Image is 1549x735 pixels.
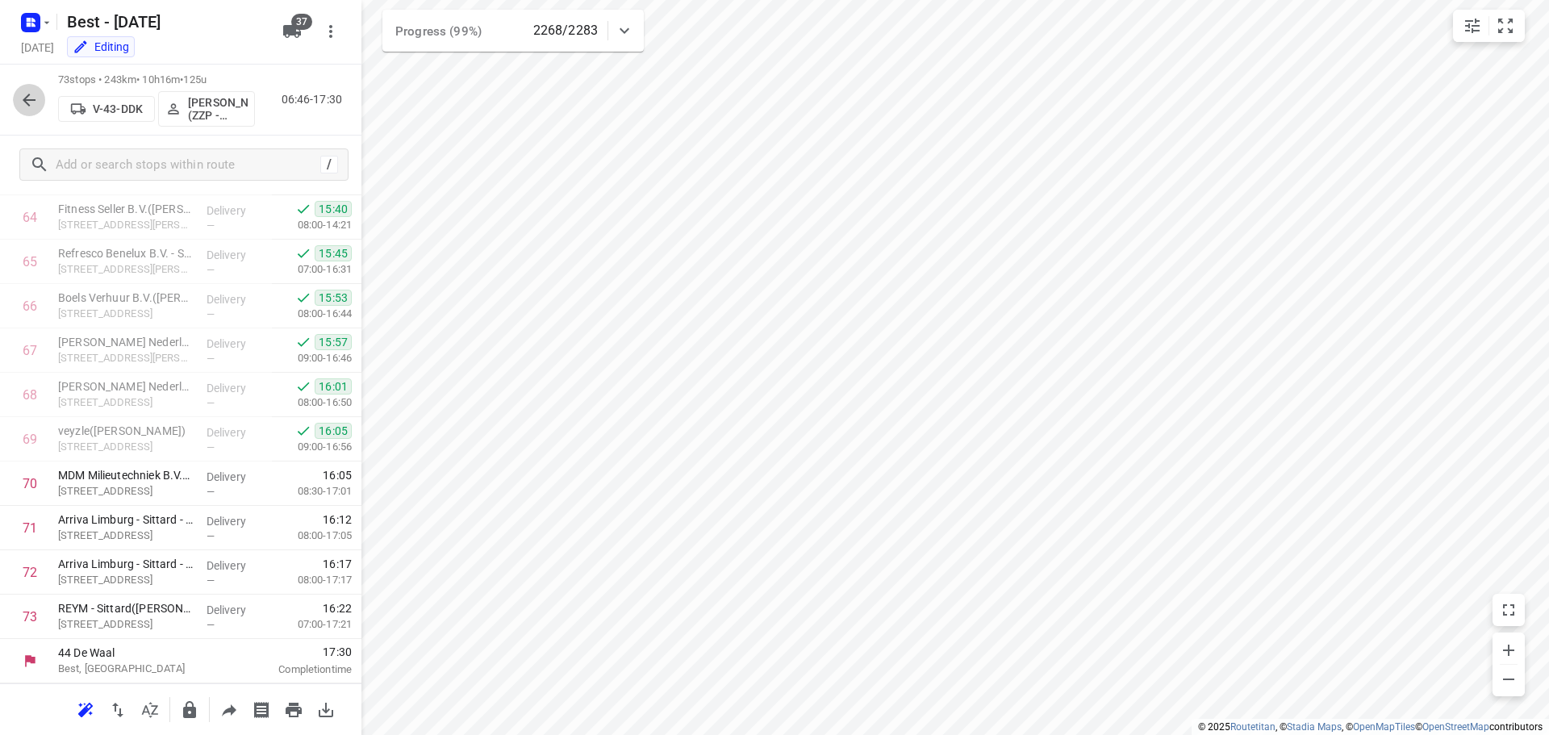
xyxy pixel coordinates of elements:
[272,528,352,544] p: 08:00-17:05
[245,701,278,716] span: Print shipping labels
[207,203,266,219] p: Delivery
[58,334,194,350] p: Van Kaathoven Nederland B.V. - Sittard Doctor Nolenslaan(Marisca van der Donk)
[23,609,37,624] div: 73
[315,378,352,395] span: 16:01
[1198,721,1543,733] li: © 2025 , © , © © contributors
[58,201,194,217] p: Fitness Seller B.V.(Marvin Jeurissen)
[58,261,194,278] p: Doctor Nolenslaan 106, Sittard
[58,96,155,122] button: V-43-DDK
[58,661,226,677] p: Best, [GEOGRAPHIC_DATA]
[278,701,310,716] span: Print route
[320,156,338,173] div: /
[23,387,37,403] div: 68
[245,644,352,660] span: 17:30
[207,380,266,396] p: Delivery
[1422,721,1489,733] a: OpenStreetMap
[188,96,248,122] p: Jesse Hokkelman (ZZP - Best)
[58,290,194,306] p: Boels Verhuur B.V.(Aimé Joosten)
[173,694,206,726] button: Lock route
[207,619,215,631] span: —
[58,528,194,544] p: [STREET_ADDRESS]
[295,245,311,261] svg: Done
[23,254,37,269] div: 65
[272,616,352,633] p: 07:00-17:21
[58,645,226,661] p: 44 De Waal
[58,73,255,88] p: 73 stops • 243km • 10h16m
[207,574,215,587] span: —
[272,261,352,278] p: 07:00-16:31
[23,432,37,447] div: 69
[102,701,134,716] span: Reverse route
[207,486,215,498] span: —
[272,217,352,233] p: 08:00-14:21
[315,334,352,350] span: 15:57
[207,308,215,320] span: —
[23,565,37,580] div: 72
[93,102,143,115] p: V-43-DDK
[207,353,215,365] span: —
[213,701,245,716] span: Share route
[207,469,266,485] p: Delivery
[58,556,194,572] p: Arriva Limburg - Sittard - Bus(Toine Delahaije)
[323,467,352,483] span: 16:05
[23,210,37,225] div: 64
[58,245,194,261] p: Refresco Benelux B.V. - Sittard(Receptie/ Dieuwertje Schöne)
[272,395,352,411] p: 08:00-16:50
[1489,10,1522,42] button: Fit zoom
[207,219,215,232] span: —
[272,439,352,455] p: 09:00-16:56
[207,397,215,409] span: —
[315,245,352,261] span: 15:45
[315,423,352,439] span: 16:05
[276,15,308,48] button: 37
[207,424,266,441] p: Delivery
[134,701,166,716] span: Sort by time window
[1230,721,1276,733] a: Routetitan
[58,483,194,499] p: [STREET_ADDRESS]
[272,306,352,322] p: 08:00-16:44
[61,9,269,35] h5: Best - [DATE]
[395,24,482,39] span: Progress (99%)
[23,520,37,536] div: 71
[1353,721,1415,733] a: OpenMapTiles
[58,423,194,439] p: veyzle(Mireille de Bruijn)
[73,39,129,55] div: You are currently in edit mode.
[69,701,102,716] span: Reoptimize route
[1287,721,1342,733] a: Stadia Maps
[58,306,194,322] p: Langs de Heij 20, Sittard
[58,439,194,455] p: [STREET_ADDRESS]
[1453,10,1525,42] div: small contained button group
[310,701,342,716] span: Download route
[533,21,598,40] p: 2268/2283
[15,38,61,56] h5: Project date
[1456,10,1488,42] button: Map settings
[207,336,266,352] p: Delivery
[58,467,194,483] p: MDM Milieutechniek B.V.(Raimond De Jong)
[58,350,194,366] p: Doctor Nolenslaan 145A, Sittard
[58,217,194,233] p: Doctor Nolenslaan 113, Sittard
[323,556,352,572] span: 16:17
[180,73,183,86] span: •
[158,91,255,127] button: [PERSON_NAME] (ZZP - Best)
[315,290,352,306] span: 15:53
[207,602,266,618] p: Delivery
[295,378,311,395] svg: Done
[207,530,215,542] span: —
[282,91,349,108] p: 06:46-17:30
[207,247,266,263] p: Delivery
[272,350,352,366] p: 09:00-16:46
[315,15,347,48] button: More
[323,512,352,528] span: 16:12
[23,476,37,491] div: 70
[58,600,194,616] p: REYM - Sittard(Wil Thien)
[245,662,352,678] p: Completion time
[272,483,352,499] p: 08:30-17:01
[382,10,644,52] div: Progress (99%)2268/2283
[315,201,352,217] span: 15:40
[272,572,352,588] p: 08:00-17:17
[295,334,311,350] svg: Done
[58,616,194,633] p: [STREET_ADDRESS]
[207,291,266,307] p: Delivery
[58,378,194,395] p: Van Kaathoven Nederland B.V. - Sittard Nieuwstadterweg(Sjors Groenen)
[295,201,311,217] svg: Done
